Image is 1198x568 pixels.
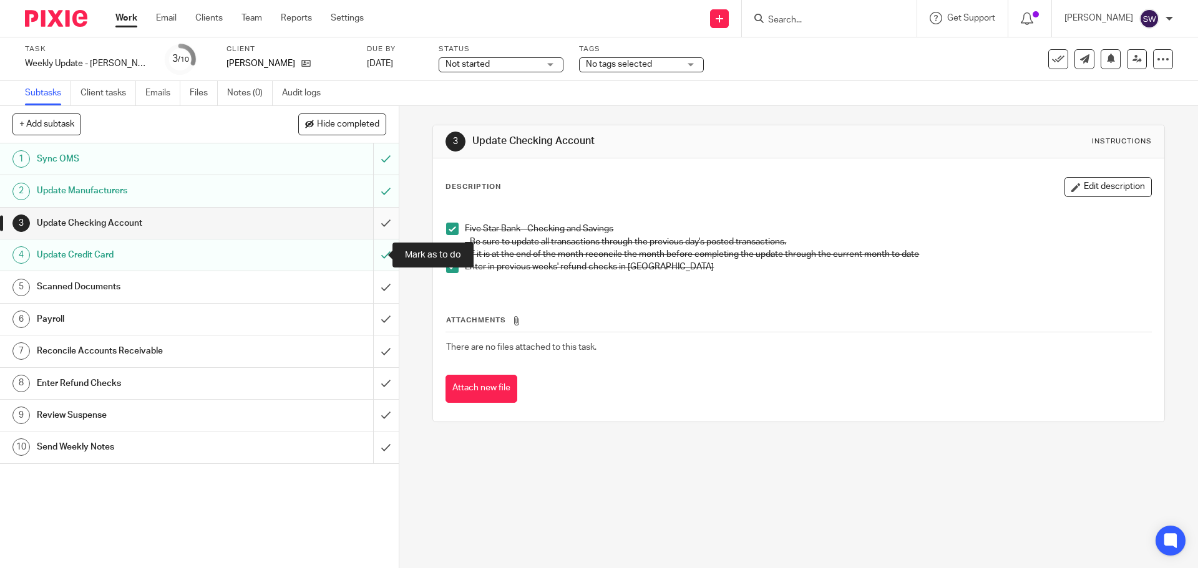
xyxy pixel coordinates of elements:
h1: Update Manufacturers [37,181,253,200]
img: Pixie [25,10,87,27]
span: Not started [446,60,490,69]
label: Due by [367,44,423,54]
input: Search [767,15,879,26]
h1: Update Checking Account [472,135,825,148]
div: 2 [12,183,30,200]
div: Weekly Update - Harry-Glaspie [25,57,150,70]
h1: Review Suspense [37,406,253,425]
h1: Update Checking Account [37,214,253,233]
button: + Add subtask [12,113,81,135]
label: Tags [579,44,704,54]
h1: Reconcile Accounts Receivable [37,342,253,360]
button: Hide completed [298,113,386,135]
div: 5 [12,279,30,296]
a: Client tasks [80,81,136,105]
div: 1 [12,150,30,168]
a: Audit logs [282,81,330,105]
small: /10 [178,56,189,63]
h1: Sync OMS [37,150,253,168]
div: 8 [12,375,30,392]
p: - If it is at the end of the month reconcile the month before completing the update through the c... [465,248,1151,261]
a: Team [241,12,262,24]
div: Instructions [1092,137,1152,147]
a: Files [190,81,218,105]
h1: Scanned Documents [37,277,253,296]
span: Hide completed [317,120,379,130]
a: Reports [281,12,312,24]
h1: Enter Refund Checks [37,374,253,393]
div: 7 [12,342,30,360]
label: Client [226,44,351,54]
p: Enter in previous weeks' refund checks in [GEOGRAPHIC_DATA] [465,261,1151,273]
h1: Send Weekly Notes [37,438,253,456]
p: [PERSON_NAME] [1064,12,1133,24]
p: - Be sure to update all transactions through the previous day's posted transactions. [465,236,1151,248]
span: Get Support [947,14,995,22]
img: svg%3E [1139,9,1159,29]
label: Task [25,44,150,54]
a: Emails [145,81,180,105]
a: Subtasks [25,81,71,105]
h1: Update Credit Card [37,246,253,264]
button: Attach new file [446,375,517,403]
span: There are no files attached to this task. [446,343,597,352]
div: 4 [12,246,30,264]
div: 3 [12,214,30,232]
label: Status [439,44,563,54]
span: Attachments [446,317,506,324]
a: Notes (0) [227,81,273,105]
p: Description [446,182,501,192]
div: 3 [172,52,189,66]
div: 6 [12,310,30,328]
p: Five Star Bank - Checking and Savings [465,223,1151,235]
p: [PERSON_NAME] [226,57,295,70]
div: 9 [12,407,30,424]
span: [DATE] [367,59,393,68]
div: Weekly Update - [PERSON_NAME] [25,57,150,70]
a: Work [115,12,137,24]
button: Edit description [1064,177,1152,197]
a: Clients [195,12,223,24]
span: No tags selected [586,60,652,69]
a: Email [156,12,177,24]
div: 3 [446,132,465,152]
h1: Payroll [37,310,253,329]
div: 10 [12,438,30,456]
a: Settings [331,12,364,24]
